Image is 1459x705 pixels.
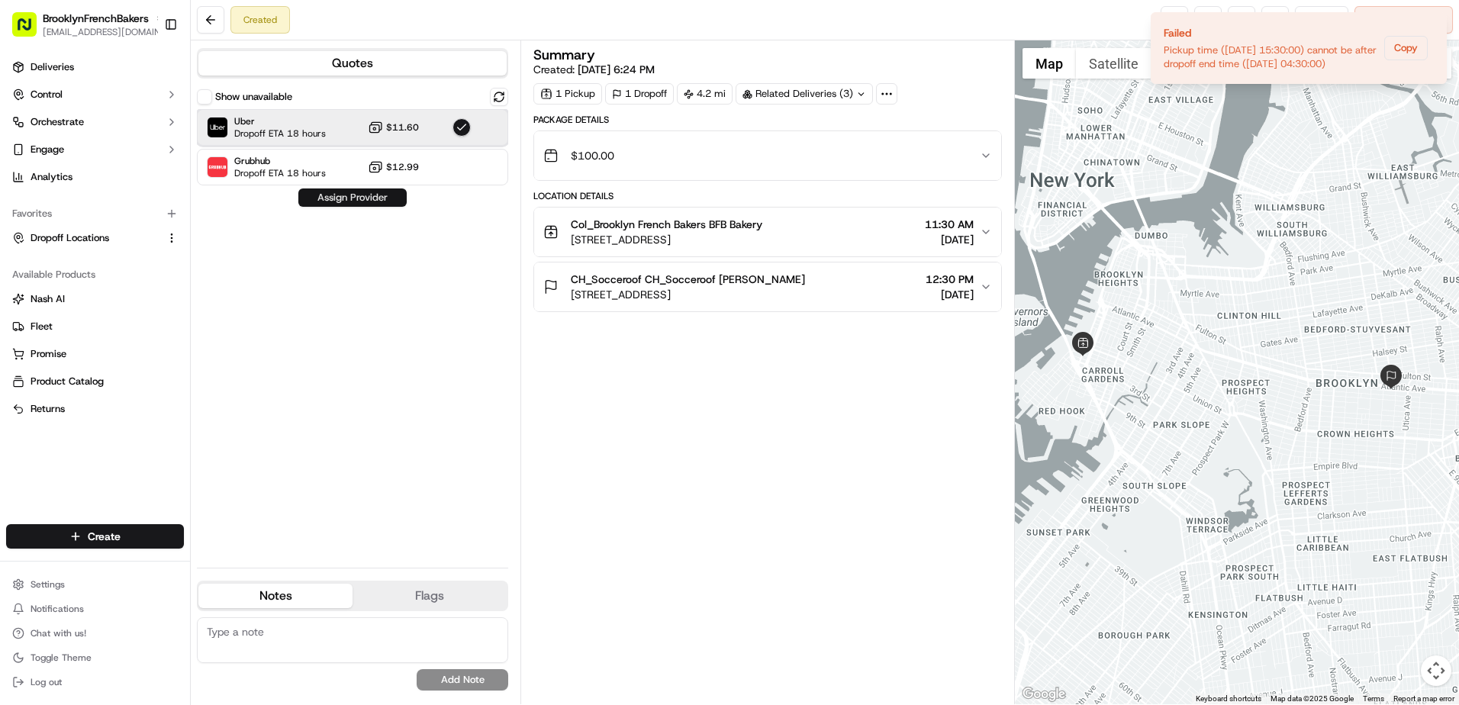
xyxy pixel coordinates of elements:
[1023,48,1076,79] button: Show street map
[1076,48,1151,79] button: Show satellite imagery
[31,402,65,416] span: Returns
[152,378,185,390] span: Pylon
[925,232,974,247] span: [DATE]
[6,647,184,668] button: Toggle Theme
[6,82,184,107] button: Control
[198,584,353,608] button: Notes
[9,335,123,362] a: 📗Knowledge Base
[736,83,873,105] div: Related Deliveries (3)
[234,155,326,167] span: Grubhub
[6,342,184,366] button: Promise
[926,272,974,287] span: 12:30 PM
[31,652,92,664] span: Toggle Theme
[129,278,134,290] span: •
[1271,694,1354,703] span: Map data ©2025 Google
[31,231,109,245] span: Dropoff Locations
[1164,25,1378,40] div: Failed
[144,341,245,356] span: API Documentation
[534,208,1001,256] button: Col_Brooklyn French Bakers BFB Bakery[STREET_ADDRESS]11:30 AM[DATE]
[571,148,614,163] span: $100.00
[677,83,733,105] div: 4.2 mi
[15,15,46,46] img: Nash
[43,11,149,26] button: BrooklynFrenchBakers
[534,262,1001,311] button: CH_Socceroof CH_Socceroof [PERSON_NAME][STREET_ADDRESS]12:30 PM[DATE]
[47,237,124,249] span: [PERSON_NAME]
[1363,694,1384,703] a: Terms (opens in new tab)
[533,48,595,62] h3: Summary
[234,127,326,140] span: Dropoff ETA 18 hours
[298,188,407,207] button: Assign Provider
[1019,684,1069,704] img: Google
[533,62,655,77] span: Created:
[15,198,102,211] div: Past conversations
[1384,36,1428,60] button: Copy
[108,378,185,390] a: Powered byPylon
[198,51,507,76] button: Quotes
[69,146,250,161] div: Start new chat
[6,397,184,421] button: Returns
[47,278,126,290] span: Klarizel Pensader
[31,60,74,74] span: Deliveries
[368,120,419,135] button: $11.60
[40,98,275,114] input: Got a question? Start typing here...
[12,320,178,333] a: Fleet
[571,217,762,232] span: Col_Brooklyn French Bakers BFB Bakery
[353,584,507,608] button: Flags
[1421,655,1451,686] button: Map camera controls
[12,402,178,416] a: Returns
[31,375,104,388] span: Product Catalog
[31,347,66,361] span: Promise
[31,88,63,101] span: Control
[12,231,159,245] a: Dropoff Locations
[259,150,278,169] button: Start new chat
[208,157,227,177] img: Grubhub
[6,262,184,287] div: Available Products
[31,115,84,129] span: Orchestrate
[31,320,53,333] span: Fleet
[31,676,62,688] span: Log out
[234,115,326,127] span: Uber
[1019,684,1069,704] a: Open this area in Google Maps (opens a new window)
[31,278,43,291] img: 1736555255976-a54dd68f-1ca7-489b-9aae-adbdc363a1c4
[571,272,805,287] span: CH_Socceroof CH_Socceroof [PERSON_NAME]
[533,114,1002,126] div: Package Details
[31,627,86,639] span: Chat with us!
[6,524,184,549] button: Create
[123,335,251,362] a: 💻API Documentation
[6,137,184,162] button: Engage
[571,287,805,302] span: [STREET_ADDRESS]
[926,287,974,302] span: [DATE]
[1393,694,1454,703] a: Report a map error
[31,341,117,356] span: Knowledge Base
[6,598,184,620] button: Notifications
[533,83,602,105] div: 1 Pickup
[31,578,65,591] span: Settings
[31,292,65,306] span: Nash AI
[12,347,178,361] a: Promise
[69,161,210,173] div: We're available if you need us!
[368,159,419,175] button: $12.99
[1196,694,1261,704] button: Keyboard shortcuts
[6,369,184,394] button: Product Catalog
[88,529,121,544] span: Create
[6,226,184,250] button: Dropoff Locations
[6,55,184,79] a: Deliveries
[15,263,40,288] img: Klarizel Pensader
[15,222,40,246] img: Nelly AZAMBRE
[6,6,158,43] button: BrooklynFrenchBakers[EMAIL_ADDRESS][DOMAIN_NAME]
[6,110,184,134] button: Orchestrate
[215,90,292,104] label: Show unavailable
[237,195,278,214] button: See all
[1164,43,1378,71] div: Pickup time ([DATE] 15:30:00) cannot be after dropoff end time ([DATE] 04:30:00)
[15,343,27,355] div: 📗
[135,237,166,249] span: [DATE]
[6,623,184,644] button: Chat with us!
[15,146,43,173] img: 1736555255976-a54dd68f-1ca7-489b-9aae-adbdc363a1c4
[578,63,655,76] span: [DATE] 6:24 PM
[31,603,84,615] span: Notifications
[6,671,184,693] button: Log out
[605,83,674,105] div: 1 Dropoff
[43,26,166,38] button: [EMAIL_ADDRESS][DOMAIN_NAME]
